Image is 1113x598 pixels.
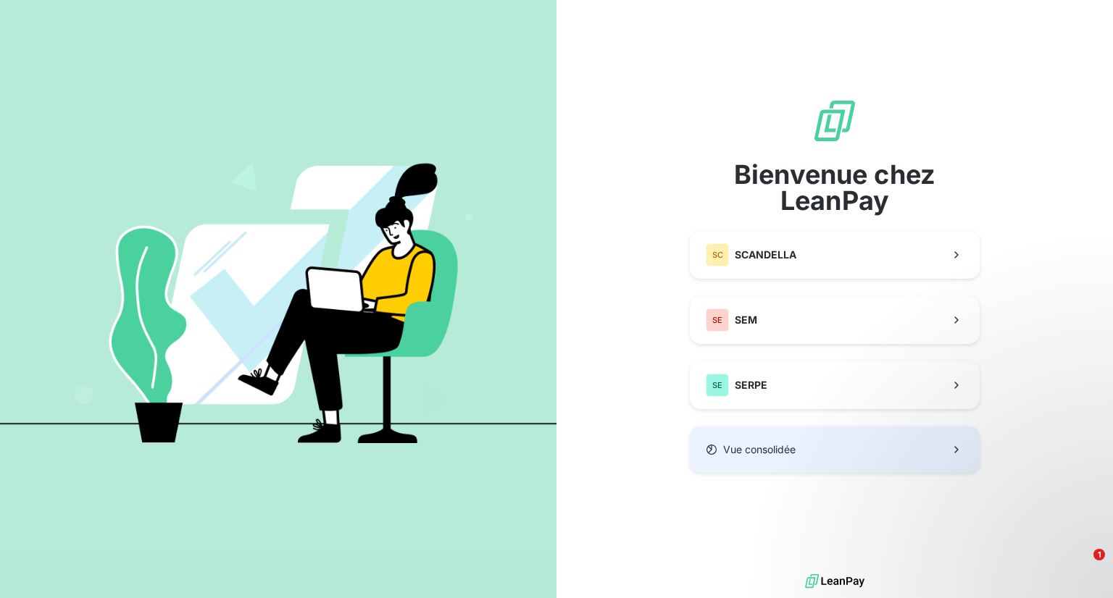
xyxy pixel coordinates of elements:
[805,570,864,592] img: logo
[1093,549,1105,560] span: 1
[735,248,796,262] span: SCANDELLA
[690,361,980,409] button: SESERPE
[1064,549,1099,584] iframe: Intercom live chat
[735,313,757,327] span: SEM
[723,442,796,457] span: Vue consolidée
[690,296,980,344] button: SESEM
[735,378,767,392] span: SERPE
[823,458,1113,559] iframe: Intercom notifications message
[690,231,980,279] button: SCSCANDELLA
[812,98,858,144] img: logo sigle
[706,308,729,332] div: SE
[706,374,729,397] div: SE
[706,243,729,266] div: SC
[690,426,980,473] button: Vue consolidée
[690,161,980,214] span: Bienvenue chez LeanPay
